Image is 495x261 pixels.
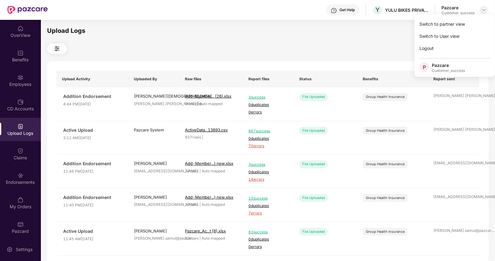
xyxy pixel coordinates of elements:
[134,202,174,208] div: [EMAIL_ADDRESS][DOMAIN_NAME]
[428,71,480,87] th: Report sent
[414,42,495,54] div: Logout
[248,162,288,168] span: 3 success
[385,7,428,13] div: YULU BIKES PRIVATE LIMITED
[63,194,123,201] span: Addition Endorsement
[248,229,288,235] span: 62 success
[366,229,405,234] div: Group Health Insurance
[134,194,174,200] div: [PERSON_NAME]
[185,236,199,241] span: 62 rows
[434,160,474,166] div: [EMAIL_ADDRESS][DOMAIN_NAME]
[248,143,288,149] span: 70 errors
[17,74,24,81] img: svg+xml;base64,PHN2ZyBpZD0iRW1wbG95ZWVzIiB4bWxucz0iaHR0cDovL3d3dy53My5vcmcvMjAwMC9zdmciIHdpZHRoPS...
[423,64,426,71] span: P
[134,93,174,99] div: [PERSON_NAME][DEMOGRAPHIC_DATA]
[299,160,328,168] div: File Uploaded
[56,71,128,87] th: Upload Activity
[248,102,288,108] span: 0 duplicates
[134,168,174,174] div: [EMAIL_ADDRESS][DOMAIN_NAME]
[248,109,288,115] span: 0 errors
[366,94,405,100] div: Group Health Insurance
[339,7,355,12] div: Get Help
[331,7,337,14] img: svg+xml;base64,PHN2ZyBpZD0iSGVscC0zMngzMiIgeG1sbnM9Imh0dHA6Ly93d3cudzMub3JnLzIwMDAvc3ZnIiB3aWR0aD...
[128,71,180,87] th: Uploaded By
[197,101,199,106] span: |
[248,177,288,183] span: 14 errors
[17,25,24,32] img: svg+xml;base64,PHN2ZyBpZD0iSG9tZSIgeG1sbnM9Imh0dHA6Ly93d3cudzMub3JnLzIwMDAvc3ZnIiB3aWR0aD0iMjAiIG...
[134,127,174,133] div: Pazcare System
[434,127,474,133] div: [PERSON_NAME].[PERSON_NAME]@p
[7,6,48,14] img: New Pazcare Logo
[202,135,204,139] span: |
[63,93,123,100] span: Addition Endorsement
[47,26,488,36] div: Upload Logs
[432,62,465,68] div: Pazcare
[63,127,123,134] span: Active Upload
[17,197,24,203] img: svg+xml;base64,PHN2ZyBpZD0iTXlfT3JkZXJzIiBkYXRhLW5hbWU9Ik15IE9yZGVycyIgeG1sbnM9Imh0dHA6Ly93d3cudz...
[299,127,328,135] div: File Uploaded
[185,195,234,200] span: Add-Member...) new.xlsx
[17,123,24,130] img: svg+xml;base64,PHN2ZyBpZD0iVXBsb2FkX0xvZ3MiIGRhdGEtbmFtZT0iVXBsb2FkIExvZ3MiIHhtbG5zPSJodHRwOi8vd3...
[248,210,288,216] span: 7 errors
[243,71,294,87] th: Report files
[248,95,288,100] span: 3 success
[63,228,123,235] span: Active Upload
[414,18,495,30] div: Switch to partner view
[492,228,495,233] span: ...
[134,236,174,241] div: [PERSON_NAME].samui@pazcar
[63,236,123,242] span: 11:45 AM[DATE]
[185,228,226,233] span: Pazcare_Ac...t (8).xlsx
[17,50,24,56] img: svg+xml;base64,PHN2ZyBpZD0iQmVuZWZpdHMiIHhtbG5zPSJodHRwOi8vd3d3LnczLm9yZy8yMDAwL3N2ZyIgd2lkdGg9Ij...
[202,202,225,207] span: Auto mapped
[248,203,288,209] span: 0 duplicates
[248,136,288,142] span: 0 duplicates
[432,68,465,73] div: Customer_success
[17,148,24,154] img: svg+xml;base64,PHN2ZyBpZD0iQ2xhaW0iIHhtbG5zPSJodHRwOi8vd3d3LnczLm9yZy8yMDAwL3N2ZyIgd2lkdGg9IjIwIi...
[299,228,328,236] div: File Uploaded
[134,101,174,107] div: [PERSON_NAME].[PERSON_NAME]@p
[366,195,405,201] div: Group Health Insurance
[134,160,174,166] div: [PERSON_NAME]
[202,169,225,173] span: Auto mapped
[434,93,474,99] div: [PERSON_NAME].[PERSON_NAME]@p
[202,236,225,241] span: Auto mapped
[357,71,428,87] th: Benefits
[185,161,234,166] span: Add-Member...) new.xlsx
[185,169,199,173] span: 17 rows
[63,160,123,167] span: Addition Endorsement
[180,71,243,87] th: Raw files
[248,196,288,201] span: 10 success
[434,228,474,234] div: [PERSON_NAME].samui@pazcar
[248,237,288,242] span: 0 duplicates
[248,244,288,250] span: 0 errors
[63,101,123,107] span: 4:44 PM[DATE]
[441,11,475,15] div: Customer_success
[414,30,495,42] div: Switch to User view
[299,194,328,202] div: File Uploaded
[185,135,201,139] span: 937 rows
[200,236,201,241] span: |
[185,127,228,132] span: ActiveData...13893.csv
[185,202,199,207] span: 17 rows
[185,101,196,106] span: 3 rows
[294,71,357,87] th: Status
[441,5,475,11] div: Pazcare
[134,228,174,234] div: [PERSON_NAME]
[17,172,24,179] img: svg+xml;base64,PHN2ZyBpZD0iRW5kb3JzZW1lbnRzIiB4bWxucz0iaHR0cDovL3d3dy53My5vcmcvMjAwMC9zdmciIHdpZH...
[481,7,486,12] img: svg+xml;base64,PHN2ZyBpZD0iRHJvcGRvd24tMzJ4MzIiIHhtbG5zPSJodHRwOi8vd3d3LnczLm9yZy8yMDAwL3N2ZyIgd2...
[63,202,123,208] span: 11:40 PM[DATE]
[53,45,61,52] img: svg+xml;base64,PHN2ZyB4bWxucz0iaHR0cDovL3d3dy53My5vcmcvMjAwMC9zdmciIHdpZHRoPSIyNCIgaGVpZ2h0PSIyNC...
[199,101,223,106] span: Auto mapped
[200,202,201,207] span: |
[200,169,201,173] span: |
[299,93,328,101] div: File Uploaded
[366,161,405,167] div: Group Health Insurance
[366,128,405,133] div: Group Health Insurance
[63,135,123,141] span: 3:12 AM[DATE]
[185,94,232,99] span: Add-Member... (26).xlsx
[17,221,24,228] img: svg+xml;base64,PHN2ZyBpZD0iUGF6Y2FyZCIgeG1sbnM9Imh0dHA6Ly93d3cudzMub3JnLzIwMDAvc3ZnIiB3aWR0aD0iMj...
[434,194,474,200] div: [EMAIL_ADDRESS][DOMAIN_NAME]
[7,246,13,253] img: svg+xml;base64,PHN2ZyBpZD0iU2V0dGluZy0yMHgyMCIgeG1sbnM9Imh0dHA6Ly93d3cudzMub3JnLzIwMDAvc3ZnIiB3aW...
[248,169,288,175] span: 0 duplicates
[63,169,123,175] span: 11:46 PM[DATE]
[17,99,24,105] img: svg+xml;base64,PHN2ZyBpZD0iQ0RfQWNjb3VudHMiIGRhdGEtbmFtZT0iQ0QgQWNjb3VudHMiIHhtbG5zPSJodHRwOi8vd3...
